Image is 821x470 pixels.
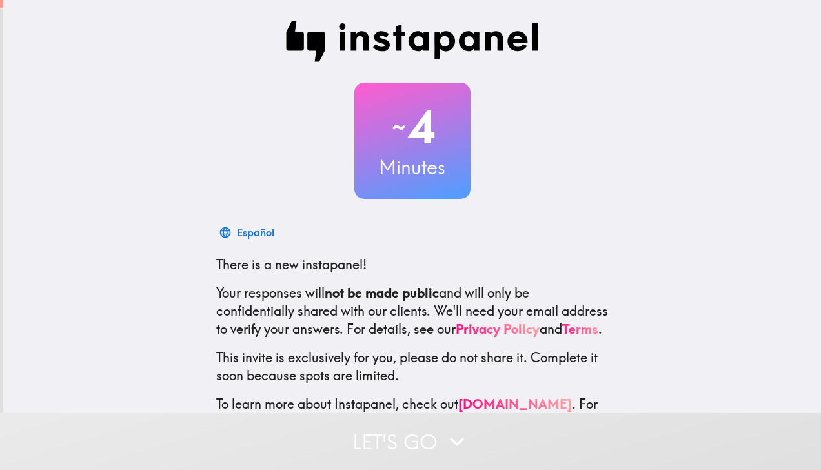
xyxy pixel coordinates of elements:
[216,349,609,385] p: This invite is exclusively for you, please do not share it. Complete it soon because spots are li...
[390,108,408,147] span: ~
[456,321,540,337] a: Privacy Policy
[216,220,279,245] button: Español
[325,285,439,301] b: not be made public
[216,256,367,272] span: There is a new instapanel!
[216,284,609,338] p: Your responses will and will only be confidentially shared with our clients. We'll need your emai...
[237,223,274,241] div: Español
[458,396,572,412] a: [DOMAIN_NAME]
[354,154,471,181] h3: Minutes
[562,321,598,337] a: Terms
[354,101,471,154] h2: 4
[286,21,539,62] img: Instapanel
[216,395,609,449] p: To learn more about Instapanel, check out . For questions or help, email us at .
